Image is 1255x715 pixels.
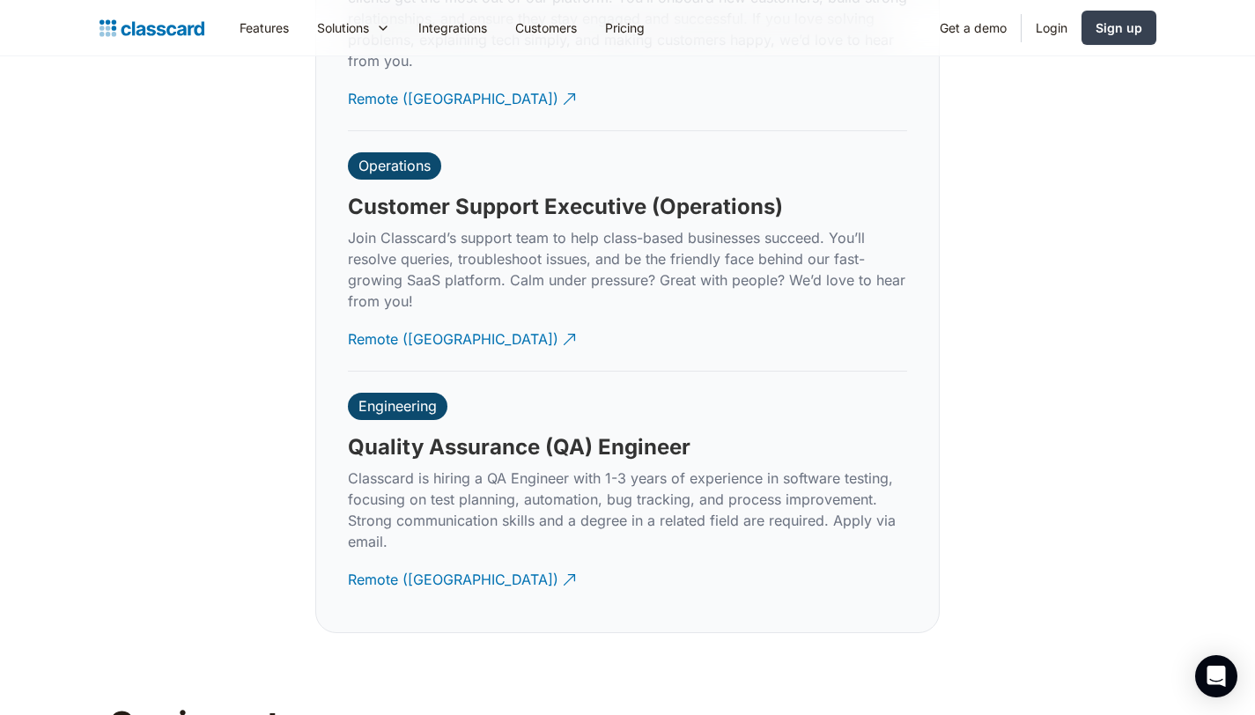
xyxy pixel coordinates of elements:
[303,8,404,48] div: Solutions
[348,468,907,552] p: Classcard is hiring a QA Engineer with 1-3 years of experience in software testing, focusing on t...
[404,8,501,48] a: Integrations
[348,75,558,109] div: Remote ([GEOGRAPHIC_DATA])
[225,8,303,48] a: Features
[348,556,558,590] div: Remote ([GEOGRAPHIC_DATA])
[1022,8,1082,48] a: Login
[317,18,369,37] div: Solutions
[348,75,579,123] a: Remote ([GEOGRAPHIC_DATA])
[348,556,579,604] a: Remote ([GEOGRAPHIC_DATA])
[1082,11,1156,45] a: Sign up
[926,8,1021,48] a: Get a demo
[1195,655,1237,697] div: Open Intercom Messenger
[348,315,579,364] a: Remote ([GEOGRAPHIC_DATA])
[358,397,437,415] div: Engineering
[591,8,659,48] a: Pricing
[348,227,907,312] p: Join Classcard’s support team to help class-based businesses succeed. You’ll resolve queries, tro...
[358,157,431,174] div: Operations
[348,315,558,350] div: Remote ([GEOGRAPHIC_DATA])
[501,8,591,48] a: Customers
[1096,18,1142,37] div: Sign up
[348,434,690,461] h3: Quality Assurance (QA) Engineer
[100,16,204,41] a: home
[348,194,783,220] h3: Customer Support Executive (Operations)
